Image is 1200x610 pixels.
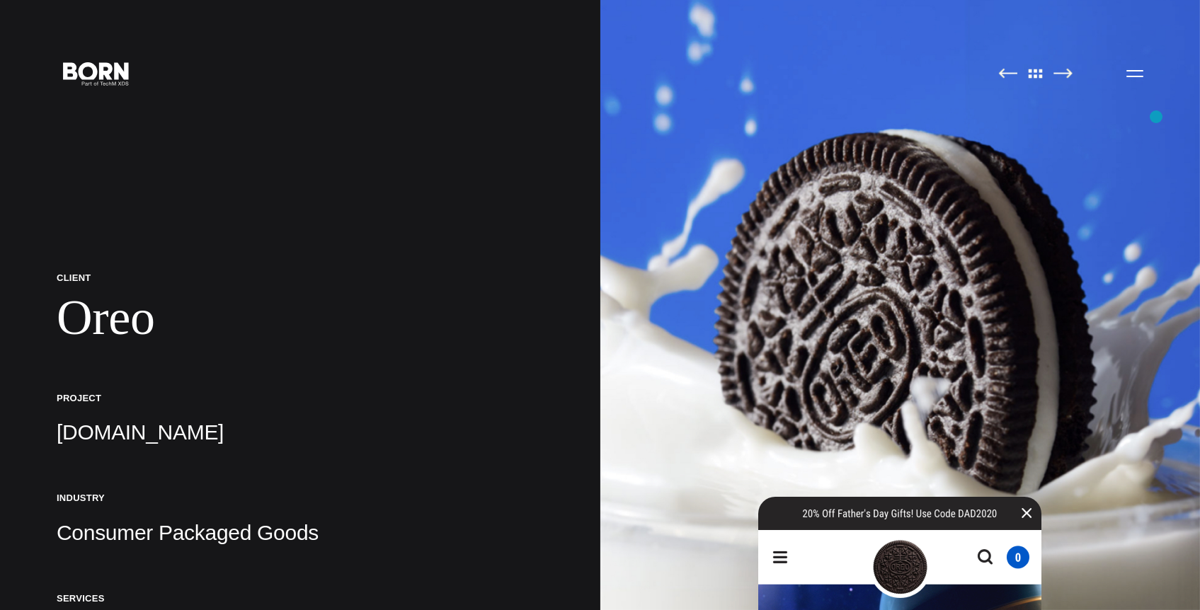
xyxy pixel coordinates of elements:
img: All Pages [1021,68,1051,79]
button: Open [1118,58,1152,88]
h5: Industry [57,492,544,504]
img: Next Page [1053,68,1073,79]
p: [DOMAIN_NAME] [57,418,544,447]
img: Previous Page [998,68,1017,79]
h5: Services [57,592,544,604]
p: Consumer Packaged Goods [57,519,544,547]
p: Client [57,272,544,284]
h1: Oreo [57,289,544,347]
h5: Project [57,392,544,404]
